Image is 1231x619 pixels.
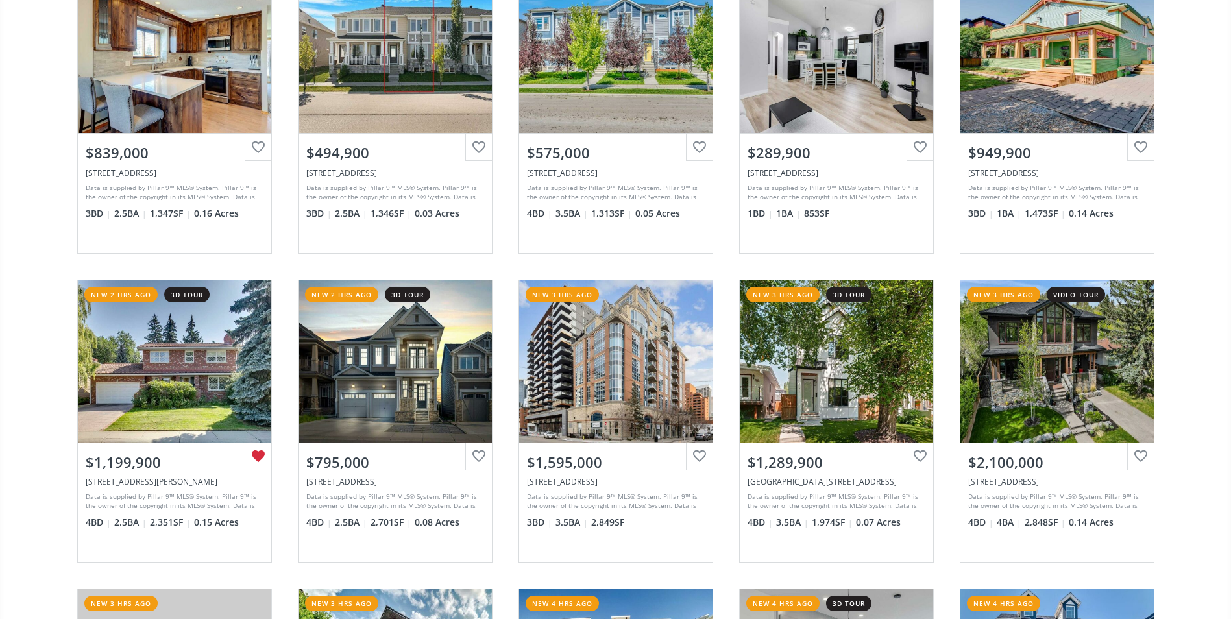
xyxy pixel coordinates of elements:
div: $795,000 [306,452,484,472]
div: $494,900 [306,143,484,163]
div: Data is supplied by Pillar 9™ MLS® System. Pillar 9™ is the owner of the copyright in its MLS® Sy... [527,492,701,511]
span: 853 SF [804,207,829,220]
a: new 3 hrs ago3d tour$1,289,900[GEOGRAPHIC_DATA][STREET_ADDRESS]Data is supplied by Pillar 9™ MLS®... [726,267,947,576]
div: 196 Wolf Hollow Park SE, Calgary, AB T2X4M6 [527,167,705,178]
span: 4 BD [527,207,552,220]
div: $839,000 [86,143,263,163]
span: 1,313 SF [591,207,632,220]
span: 0.14 Acres [1069,516,1114,529]
span: 2,849 SF [591,516,624,529]
a: new 3 hrs agovideo tour$2,100,000[STREET_ADDRESS]Data is supplied by Pillar 9™ MLS® System. Pilla... [947,267,1167,576]
span: 2.5 BA [335,207,367,220]
div: 2908 7 Avenue NW, Calgary, AB T2N 1B2 [968,476,1146,487]
span: 0.15 Acres [194,516,239,529]
span: 2,701 SF [371,516,411,529]
div: 1732 47 Avenue SW, Calgary, AB T2T 2S2 [748,476,925,487]
div: $949,900 [968,143,1146,163]
div: Data is supplied by Pillar 9™ MLS® System. Pillar 9™ is the owner of the copyright in its MLS® Sy... [748,492,922,511]
div: Data is supplied by Pillar 9™ MLS® System. Pillar 9™ is the owner of the copyright in its MLS® Sy... [968,183,1143,202]
span: 4 BD [748,516,773,529]
span: 1,347 SF [150,207,191,220]
span: 2,351 SF [150,516,191,529]
span: 4 BD [86,516,111,529]
div: Data is supplied by Pillar 9™ MLS® System. Pillar 9™ is the owner of the copyright in its MLS® Sy... [527,183,701,202]
div: Data is supplied by Pillar 9™ MLS® System. Pillar 9™ is the owner of the copyright in its MLS® Sy... [306,183,481,202]
div: 1512 33 Avenue SW, Calgary, AB T2T 1Y3 [968,167,1146,178]
div: $289,900 [748,143,925,163]
span: 4 BD [306,516,332,529]
div: $1,199,900 [86,452,263,472]
div: 65 Cityscape Place NE, Calgary, AB T3N1A8 [306,476,484,487]
div: Data is supplied by Pillar 9™ MLS® System. Pillar 9™ is the owner of the copyright in its MLS® Sy... [86,492,260,511]
a: new 2 hrs ago3d tour$1,199,900[STREET_ADDRESS][PERSON_NAME]Data is supplied by Pillar 9™ MLS® Sys... [64,267,285,576]
span: 3 BD [527,516,552,529]
div: Data is supplied by Pillar 9™ MLS® System. Pillar 9™ is the owner of the copyright in its MLS® Sy... [86,183,260,202]
div: $1,289,900 [748,452,925,472]
span: 3.5 BA [555,207,588,220]
a: new 3 hrs ago$1,595,000[STREET_ADDRESS]Data is supplied by Pillar 9™ MLS® System. Pillar 9™ is th... [506,267,726,576]
span: 1 BA [776,207,801,220]
a: new 2 hrs ago3d tour$795,000[STREET_ADDRESS]Data is supplied by Pillar 9™ MLS® System. Pillar 9™ ... [285,267,506,576]
span: 3 BD [86,207,111,220]
span: 0.05 Acres [635,207,680,220]
span: 1 BA [997,207,1021,220]
span: 2.5 BA [335,516,367,529]
span: 1 BD [748,207,773,220]
div: Data is supplied by Pillar 9™ MLS® System. Pillar 9™ is the owner of the copyright in its MLS® Sy... [968,492,1143,511]
span: 2.5 BA [114,207,147,220]
div: $2,100,000 [968,452,1146,472]
span: 1,346 SF [371,207,411,220]
span: 0.08 Acres [415,516,459,529]
span: 0.07 Acres [856,516,901,529]
span: 4 BD [968,516,993,529]
span: 0.03 Acres [415,207,459,220]
span: 3 BD [306,207,332,220]
span: 3.5 BA [555,516,588,529]
div: Data is supplied by Pillar 9™ MLS® System. Pillar 9™ is the owner of the copyright in its MLS® Sy... [748,183,922,202]
span: 4 BA [997,516,1021,529]
span: 2,848 SF [1025,516,1066,529]
div: 11 Everridge Square SW #201, Calgary, AB T2Y 5J5 [748,167,925,178]
div: 924 Kerfoot Crescent SW, Calgary, AB T2V 2M7 [86,476,263,487]
span: 0.16 Acres [194,207,239,220]
span: 3 BD [968,207,993,220]
span: 1,974 SF [812,516,853,529]
div: Data is supplied by Pillar 9™ MLS® System. Pillar 9™ is the owner of the copyright in its MLS® Sy... [306,492,481,511]
div: $575,000 [527,143,705,163]
span: 1,473 SF [1025,207,1066,220]
span: 0.14 Acres [1069,207,1114,220]
div: 10771 Cityscape Drive NE, Calgary, AB T3N 0S2 [306,167,484,178]
div: 285 Hawkstone Drive NW, Calgary, AB T3G 3S4 [86,167,263,178]
div: $1,595,000 [527,452,705,472]
span: 3.5 BA [776,516,809,529]
span: 2.5 BA [114,516,147,529]
div: 110 7 Street SW #1101, Calgary, AB T2P 5M9 [527,476,705,487]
